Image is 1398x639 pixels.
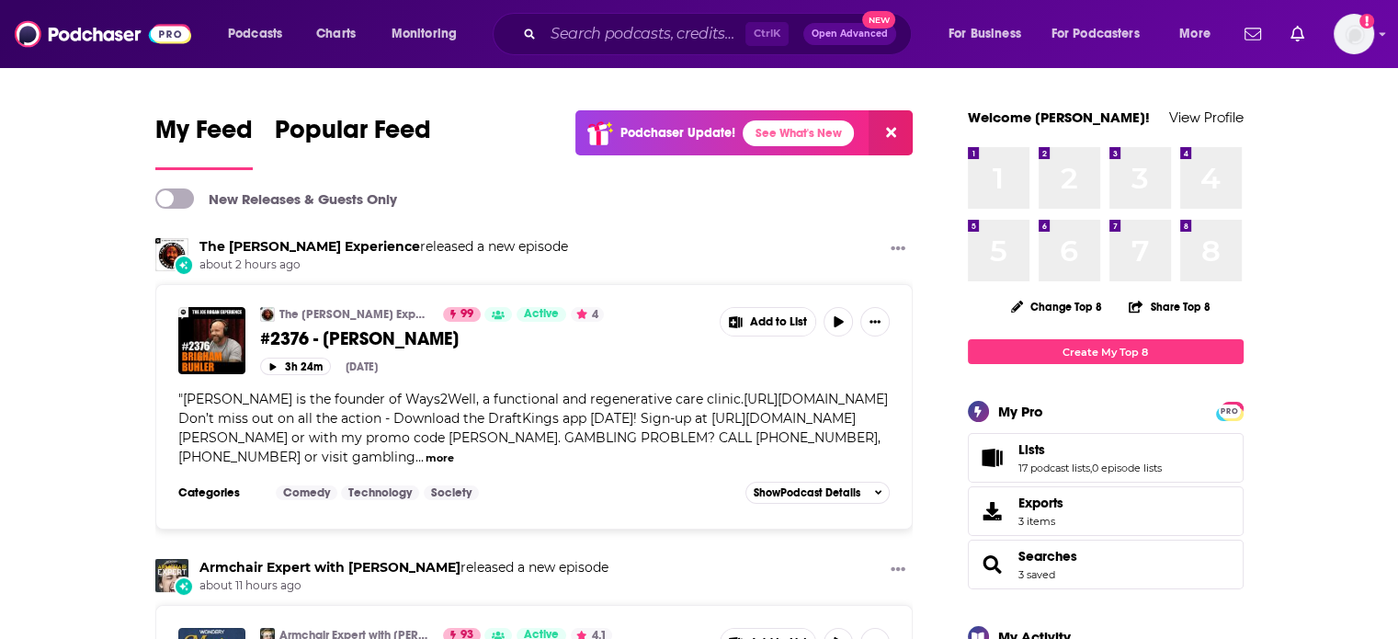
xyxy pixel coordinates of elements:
[1334,14,1374,54] img: User Profile
[415,449,424,465] span: ...
[974,498,1011,524] span: Exports
[1018,515,1063,528] span: 3 items
[178,485,261,500] h3: Categories
[1283,18,1312,50] a: Show notifications dropdown
[543,19,745,49] input: Search podcasts, credits, & more...
[860,307,890,337] button: Show More Button
[745,22,789,46] span: Ctrl K
[178,391,888,465] span: "
[1359,14,1374,29] svg: Add a profile image
[1237,18,1268,50] a: Show notifications dropdown
[968,433,1244,483] span: Lists
[1000,295,1114,318] button: Change Top 8
[517,307,566,322] a: Active
[968,108,1150,126] a: Welcome [PERSON_NAME]!
[199,238,420,255] a: The Joe Rogan Experience
[974,552,1011,577] a: Searches
[155,188,397,209] a: New Releases & Guests Only
[178,307,245,374] img: #2376 - Brigham Buhler
[174,576,194,597] div: New Episode
[1090,462,1092,474] span: ,
[1018,495,1063,511] span: Exports
[743,120,854,146] a: See What's New
[155,559,188,592] img: Armchair Expert with Dax Shepard
[571,307,604,322] button: 4
[15,17,191,51] img: Podchaser - Follow, Share and Rate Podcasts
[460,305,473,324] span: 99
[228,21,282,47] span: Podcasts
[199,559,608,576] h3: released a new episode
[745,482,891,504] button: ShowPodcast Details
[260,327,459,350] span: #2376 - [PERSON_NAME]
[215,19,306,49] button: open menu
[155,114,253,156] span: My Feed
[1092,462,1162,474] a: 0 episode lists
[1040,19,1166,49] button: open menu
[1219,405,1241,418] span: PRO
[260,358,331,375] button: 3h 24m
[1018,441,1162,458] a: Lists
[1334,14,1374,54] span: Logged in as dbartlett
[968,540,1244,589] span: Searches
[974,445,1011,471] a: Lists
[1018,441,1045,458] span: Lists
[275,114,431,156] span: Popular Feed
[968,486,1244,536] a: Exports
[1018,462,1090,474] a: 17 podcast lists
[316,21,356,47] span: Charts
[510,13,929,55] div: Search podcasts, credits, & more...
[812,29,888,39] span: Open Advanced
[1219,404,1241,417] a: PRO
[199,578,608,594] span: about 11 hours ago
[260,327,707,350] a: #2376 - [PERSON_NAME]
[1169,108,1244,126] a: View Profile
[1166,19,1233,49] button: open menu
[883,238,913,261] button: Show More Button
[949,21,1021,47] span: For Business
[346,360,378,373] div: [DATE]
[754,486,860,499] span: Show Podcast Details
[260,307,275,322] img: The Joe Rogan Experience
[276,485,337,500] a: Comedy
[1018,568,1055,581] a: 3 saved
[524,305,559,324] span: Active
[155,114,253,170] a: My Feed
[275,114,431,170] a: Popular Feed
[304,19,367,49] a: Charts
[199,559,460,576] a: Armchair Expert with Dax Shepard
[1018,548,1077,565] a: Searches
[620,125,735,141] p: Podchaser Update!
[178,391,888,465] span: [PERSON_NAME] is the founder of Ways2Well, a functional and regenerative care clinic.[URL][DOMAIN...
[1334,14,1374,54] button: Show profile menu
[968,339,1244,364] a: Create My Top 8
[341,485,419,500] a: Technology
[803,23,896,45] button: Open AdvancedNew
[443,307,481,322] a: 99
[883,559,913,582] button: Show More Button
[1128,289,1210,325] button: Share Top 8
[392,21,457,47] span: Monitoring
[155,238,188,271] img: The Joe Rogan Experience
[998,403,1043,420] div: My Pro
[379,19,481,49] button: open menu
[936,19,1044,49] button: open menu
[426,451,454,466] button: more
[750,315,807,329] span: Add to List
[199,238,568,256] h3: released a new episode
[862,11,895,29] span: New
[279,307,431,322] a: The [PERSON_NAME] Experience
[1179,21,1210,47] span: More
[174,255,194,275] div: New Episode
[199,257,568,273] span: about 2 hours ago
[721,308,816,336] button: Show More Button
[424,485,479,500] a: Society
[1051,21,1140,47] span: For Podcasters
